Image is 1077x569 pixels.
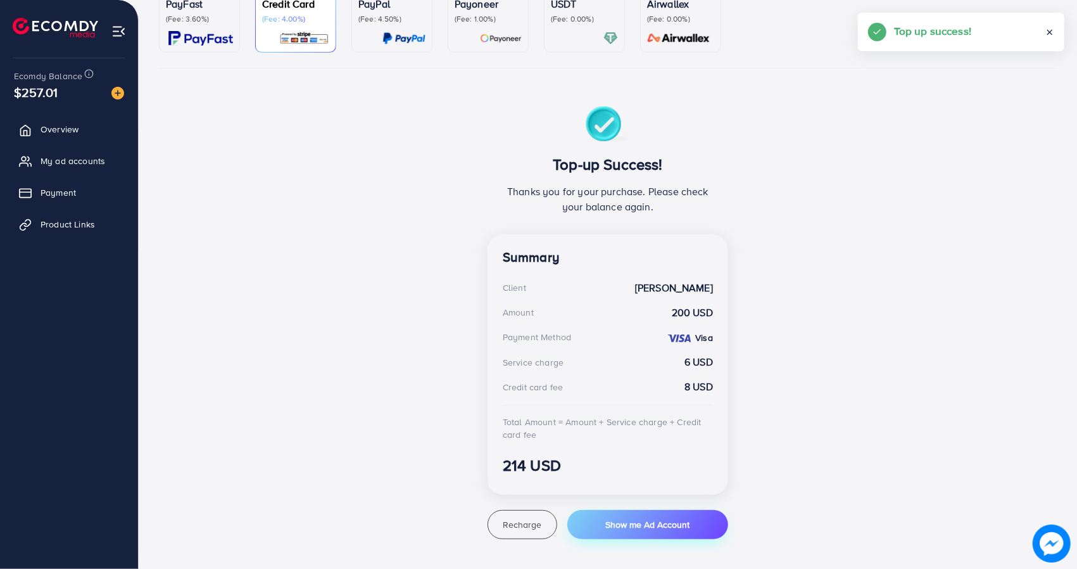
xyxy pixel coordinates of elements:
h4: Summary [503,250,713,265]
a: Overview [9,117,129,142]
span: Show me Ad Account [605,518,690,531]
div: Client [503,281,526,294]
p: (Fee: 0.00%) [551,14,618,24]
span: Product Links [41,218,95,231]
img: card [382,31,425,46]
span: Overview [41,123,79,136]
span: My ad accounts [41,155,105,167]
strong: 8 USD [684,380,713,394]
img: credit [667,333,692,343]
strong: [PERSON_NAME] [635,281,713,295]
h3: Top-up Success! [503,155,713,174]
button: Show me Ad Account [567,510,728,539]
span: Ecomdy Balance [14,70,82,82]
a: Payment [9,180,129,205]
h3: 214 USD [503,456,713,475]
div: Total Amount = Amount + Service charge + Credit card fee [503,416,713,442]
img: card [279,31,329,46]
span: $257.01 [20,69,51,117]
p: (Fee: 1.00%) [455,14,522,24]
img: image [111,87,124,99]
img: card [480,31,522,46]
img: card [643,31,714,46]
strong: Visa [695,331,713,344]
a: Product Links [9,212,129,237]
p: (Fee: 0.00%) [647,14,714,24]
h5: Top up success! [894,23,971,39]
img: card [168,31,233,46]
div: Service charge [503,356,564,369]
strong: 6 USD [684,355,713,369]
strong: 200 USD [672,305,713,320]
p: (Fee: 4.50%) [358,14,425,24]
p: (Fee: 4.00%) [262,14,329,24]
img: menu [111,24,126,39]
img: logo [13,18,98,37]
span: Recharge [503,518,541,531]
a: My ad accounts [9,148,129,174]
button: Recharge [488,510,557,539]
img: card [603,31,618,46]
div: Amount [503,306,534,319]
div: Credit card fee [503,381,563,393]
img: success [586,106,631,145]
img: image [1033,525,1071,563]
p: (Fee: 3.60%) [166,14,233,24]
p: Thanks you for your purchase. Please check your balance again. [503,184,713,214]
div: Payment Method [503,331,571,343]
span: Payment [41,186,76,199]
